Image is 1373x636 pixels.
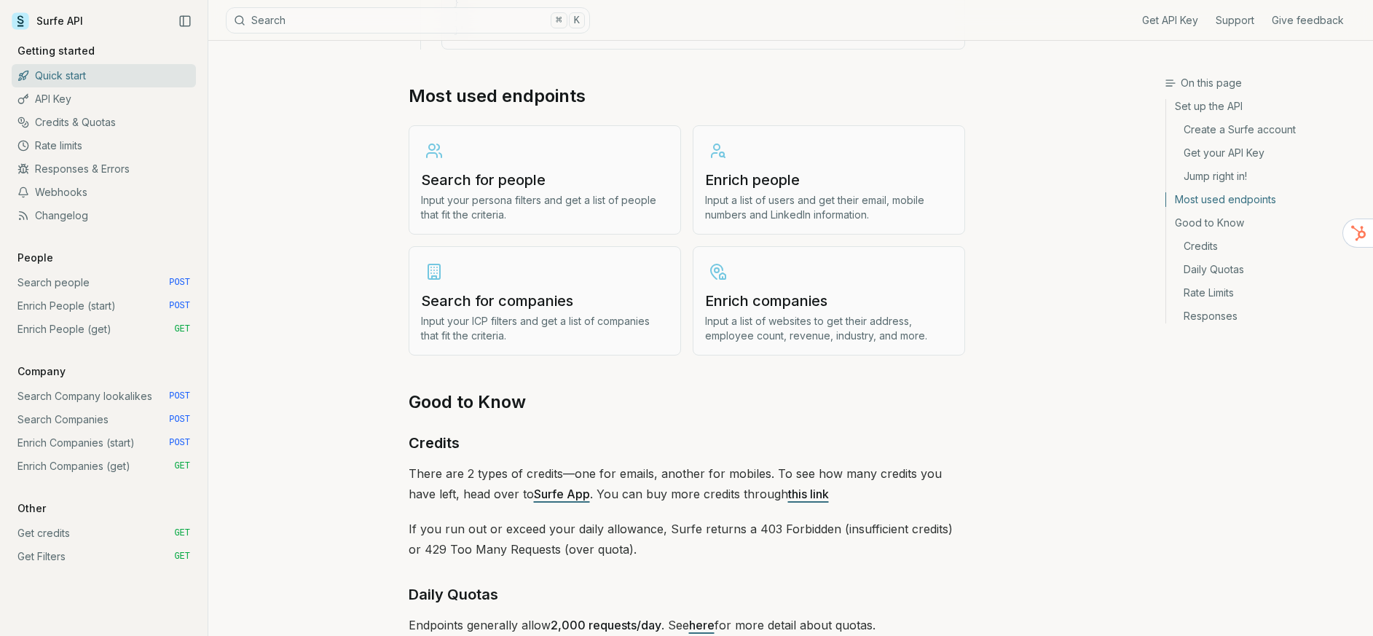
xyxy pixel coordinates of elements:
kbd: ⌘ [551,12,567,28]
button: Collapse Sidebar [174,10,196,32]
a: Changelog [12,204,196,227]
a: Credits & Quotas [12,111,196,134]
p: Other [12,501,52,516]
span: GET [174,527,190,539]
h3: On this page [1165,76,1361,90]
h3: Search for companies [421,291,669,311]
p: Input a list of websites to get their address, employee count, revenue, industry, and more. [705,314,953,343]
span: GET [174,460,190,472]
a: Jump right in! [1166,165,1361,188]
h3: Search for people [421,170,669,190]
p: There are 2 types of credits—one for emails, another for mobiles. To see how many credits you hav... [409,463,965,504]
a: Responses [1166,305,1361,323]
p: Endpoints generally allow . See for more detail about quotas. [409,615,965,635]
button: Search⌘K [226,7,590,34]
span: POST [169,300,190,312]
span: GET [174,551,190,562]
a: Most used endpoints [409,85,586,108]
a: Credits [1166,235,1361,258]
a: Rate Limits [1166,281,1361,305]
h3: Enrich companies [705,291,953,311]
a: Daily Quotas [409,583,498,606]
kbd: K [569,12,585,28]
p: Input your ICP filters and get a list of companies that fit the criteria. [421,314,669,343]
span: POST [169,437,190,449]
a: here [689,618,715,632]
a: Enrich People (start) POST [12,294,196,318]
h3: Enrich people [705,170,953,190]
a: Search Company lookalikes POST [12,385,196,408]
a: Quick start [12,64,196,87]
a: Search for companiesInput your ICP filters and get a list of companies that fit the criteria. [409,246,681,356]
a: Most used endpoints [1166,188,1361,211]
a: Enrich peopleInput a list of users and get their email, mobile numbers and LinkedIn information. [693,125,965,235]
a: Get API Key [1142,13,1198,28]
a: Daily Quotas [1166,258,1361,281]
a: Webhooks [12,181,196,204]
a: Credits [409,431,460,455]
a: this link [788,487,829,501]
p: Input your persona filters and get a list of people that fit the criteria. [421,193,669,222]
a: Responses & Errors [12,157,196,181]
a: Enrich companiesInput a list of websites to get their address, employee count, revenue, industry,... [693,246,965,356]
p: Getting started [12,44,101,58]
strong: 2,000 requests/day [551,618,661,632]
a: Get credits GET [12,522,196,545]
a: Support [1216,13,1254,28]
a: Surfe API [12,10,83,32]
a: Set up the API [1166,99,1361,118]
p: People [12,251,59,265]
a: Enrich Companies (get) GET [12,455,196,478]
a: Enrich Companies (start) POST [12,431,196,455]
a: Get your API Key [1166,141,1361,165]
a: Get Filters GET [12,545,196,568]
a: Search for peopleInput your persona filters and get a list of people that fit the criteria. [409,125,681,235]
a: Give feedback [1272,13,1344,28]
span: POST [169,414,190,425]
a: Search people POST [12,271,196,294]
a: Enrich People (get) GET [12,318,196,341]
a: API Key [12,87,196,111]
a: Surfe App [534,487,590,501]
a: Create a Surfe account [1166,118,1361,141]
a: Rate limits [12,134,196,157]
span: POST [169,277,190,288]
p: If you run out or exceed your daily allowance, Surfe returns a 403 Forbidden (insufficient credit... [409,519,965,560]
a: Search Companies POST [12,408,196,431]
span: POST [169,390,190,402]
p: Input a list of users and get their email, mobile numbers and LinkedIn information. [705,193,953,222]
a: Good to Know [1166,211,1361,235]
a: Good to Know [409,390,526,414]
span: GET [174,323,190,335]
p: Company [12,364,71,379]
